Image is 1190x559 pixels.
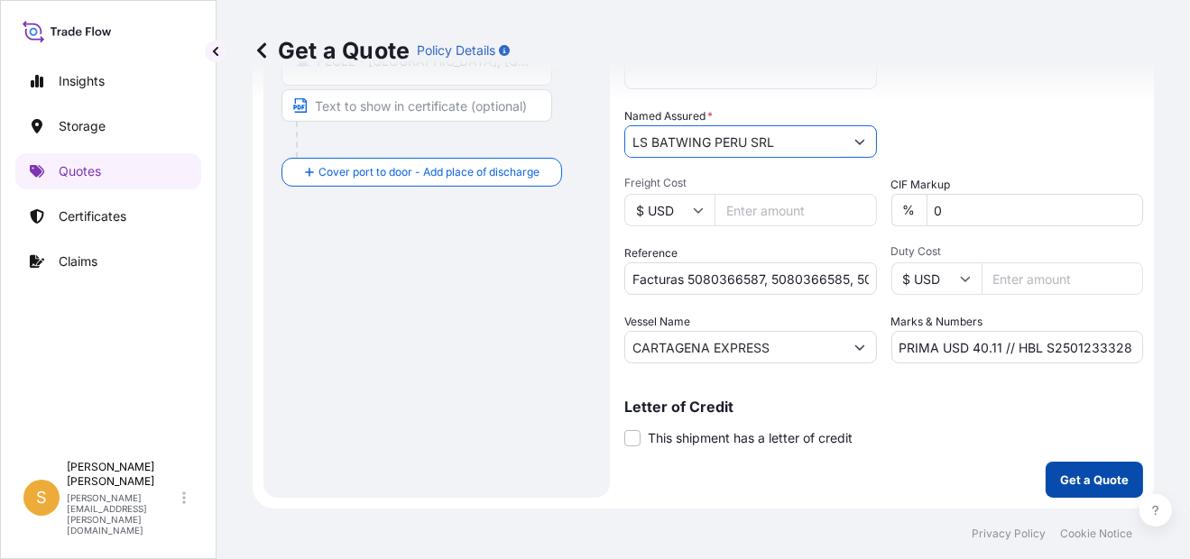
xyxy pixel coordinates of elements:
[844,125,876,158] button: Show suggestions
[15,243,201,279] a: Claims
[625,125,844,158] input: Full name
[624,176,877,190] span: Freight Cost
[1046,462,1143,498] button: Get a Quote
[625,331,844,363] input: Type to search vessel name or IMO
[67,460,179,489] p: [PERSON_NAME] [PERSON_NAME]
[36,489,47,507] span: S
[624,313,690,331] label: Vessel Name
[982,262,1144,295] input: Enter amount
[891,313,983,331] label: Marks & Numbers
[927,194,1144,226] input: Enter percentage
[417,41,495,60] p: Policy Details
[1060,527,1132,541] a: Cookie Notice
[318,163,540,181] span: Cover port to door - Add place of discharge
[972,527,1046,541] a: Privacy Policy
[891,194,927,226] div: %
[15,198,201,234] a: Certificates
[253,36,410,65] p: Get a Quote
[891,331,1144,363] input: Number1, number2,...
[1060,471,1129,489] p: Get a Quote
[648,429,853,447] span: This shipment has a letter of credit
[624,262,877,295] input: Your internal reference
[624,107,713,125] label: Named Assured
[59,72,105,90] p: Insights
[891,244,1144,259] span: Duty Cost
[59,252,97,270] p: Claims
[15,153,201,189] a: Quotes
[281,89,552,122] input: Text to appear on certificate
[59,117,106,135] p: Storage
[281,158,562,187] button: Cover port to door - Add place of discharge
[624,399,1143,414] p: Letter of Credit
[891,176,951,194] label: CIF Markup
[15,108,201,144] a: Storage
[67,492,179,536] p: [PERSON_NAME][EMAIL_ADDRESS][PERSON_NAME][DOMAIN_NAME]
[59,162,101,180] p: Quotes
[715,194,877,226] input: Enter amount
[844,331,876,363] button: Show suggestions
[624,244,678,262] label: Reference
[15,63,201,99] a: Insights
[59,207,126,225] p: Certificates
